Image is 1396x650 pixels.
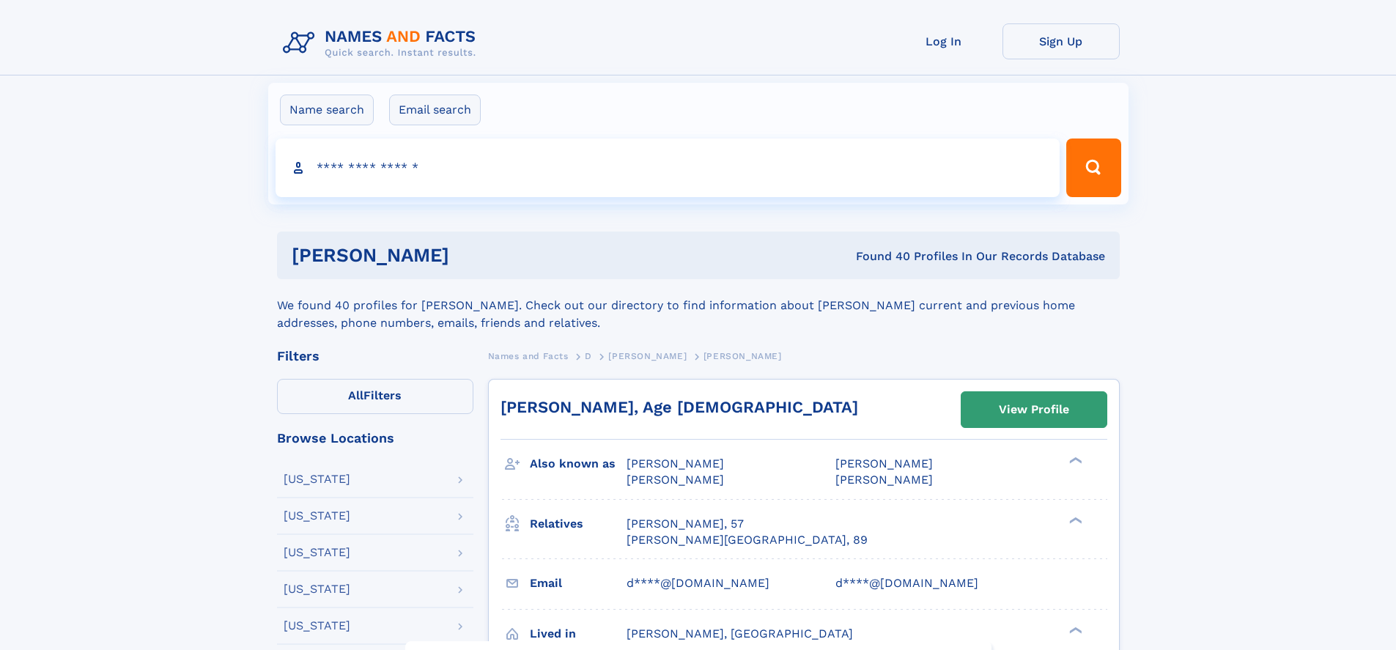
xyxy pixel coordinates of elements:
a: View Profile [961,392,1107,427]
span: [PERSON_NAME], [GEOGRAPHIC_DATA] [627,627,853,640]
a: Names and Facts [488,347,569,365]
a: [PERSON_NAME], 57 [627,516,744,532]
h1: [PERSON_NAME] [292,246,653,265]
h3: Email [530,571,627,596]
div: [US_STATE] [284,473,350,485]
a: [PERSON_NAME], Age [DEMOGRAPHIC_DATA] [501,398,858,416]
a: Log In [885,23,1002,59]
div: ❯ [1066,456,1083,465]
div: [US_STATE] [284,547,350,558]
span: [PERSON_NAME] [627,457,724,470]
label: Name search [280,95,374,125]
img: Logo Names and Facts [277,23,488,63]
a: D [585,347,592,365]
div: View Profile [999,393,1069,426]
a: [PERSON_NAME] [608,347,687,365]
div: [US_STATE] [284,583,350,595]
label: Email search [389,95,481,125]
div: ❯ [1066,625,1083,635]
input: search input [276,139,1060,197]
div: Found 40 Profiles In Our Records Database [652,248,1105,265]
a: Sign Up [1002,23,1120,59]
h3: Also known as [530,451,627,476]
label: Filters [277,379,473,414]
span: D [585,351,592,361]
span: [PERSON_NAME] [835,457,933,470]
a: [PERSON_NAME][GEOGRAPHIC_DATA], 89 [627,532,868,548]
div: We found 40 profiles for [PERSON_NAME]. Check out our directory to find information about [PERSON... [277,279,1120,332]
div: ❯ [1066,515,1083,525]
div: [US_STATE] [284,510,350,522]
div: Filters [277,350,473,363]
span: [PERSON_NAME] [835,473,933,487]
div: [US_STATE] [284,620,350,632]
span: All [348,388,363,402]
button: Search Button [1066,139,1120,197]
span: [PERSON_NAME] [703,351,782,361]
h3: Relatives [530,511,627,536]
span: [PERSON_NAME] [627,473,724,487]
h3: Lived in [530,621,627,646]
div: Browse Locations [277,432,473,445]
span: [PERSON_NAME] [608,351,687,361]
